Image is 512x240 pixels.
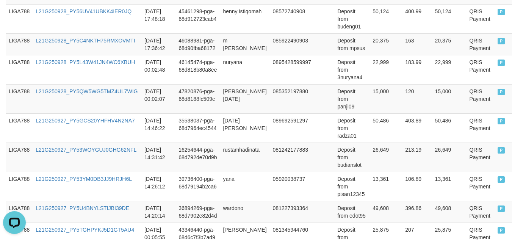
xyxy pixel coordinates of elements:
td: 0895428599997 [270,55,314,84]
td: LIGA788 [6,143,33,172]
td: 47820876-pga-68d8188fc509c [175,84,220,113]
td: 213.19 [402,143,432,172]
td: yana [220,172,269,201]
td: 396.86 [402,201,432,223]
td: QRIS Payment [466,172,494,201]
td: 15,000 [370,84,402,113]
td: LIGA788 [6,4,33,33]
td: Deposit from panji09 [334,84,370,113]
td: 46088981-pga-68d90fba68172 [175,33,220,55]
span: PAID [498,60,505,66]
td: henny istiqomah [220,4,269,33]
td: Deposit from 3nuryana4 [334,55,370,84]
td: QRIS Payment [466,55,494,84]
td: 15,000 [432,84,467,113]
td: 05920038737 [270,172,314,201]
a: L21G250927_PY53YM0DB3JJ9HRJH6L [36,176,132,182]
td: [DATE] 14:31:42 [141,143,175,172]
td: [DATE] 17:48:18 [141,4,175,33]
td: m [PERSON_NAME] [220,33,269,55]
a: L21G250927_PY5GCS20YHFHV4N2NA7 [36,118,135,124]
td: [DATE] 00:02:07 [141,84,175,113]
td: 13,361 [370,172,402,201]
td: 20,375 [370,33,402,55]
td: 081227393364 [270,201,314,223]
a: L21G250927_PY5TGHPYKJ5D1GT5AU4 [36,227,134,233]
a: L21G250928_PY5L43W41JN4WC6XBUH [36,59,135,65]
td: LIGA788 [6,172,33,201]
td: LIGA788 [6,84,33,113]
td: [DATE] 17:36:42 [141,33,175,55]
a: L21G250928_PY5C4NKTH75RMXOVMTI [36,38,135,44]
span: PAID [498,205,505,212]
td: 085352197880 [270,84,314,113]
td: 08572740908 [270,4,314,33]
td: 50,124 [432,4,467,33]
td: Deposit from pisan12345 [334,172,370,201]
td: QRIS Payment [466,33,494,55]
td: 46145474-pga-68d818b80a8ee [175,55,220,84]
span: PAID [498,147,505,154]
td: 081242177883 [270,143,314,172]
td: [PERSON_NAME][DATE] [220,84,269,113]
td: 089692591297 [270,113,314,143]
a: L21G250928_PY56UV41UBKK4IER0JQ [36,8,132,14]
td: QRIS Payment [466,84,494,113]
td: 120 [402,84,432,113]
td: 45461298-pga-68d912723cab4 [175,4,220,33]
td: LIGA788 [6,33,33,55]
td: rustamhadinata [220,143,269,172]
td: Deposit from budianslot [334,143,370,172]
span: PAID [498,38,505,44]
td: Deposit from budeng01 [334,4,370,33]
td: 22,999 [432,55,467,84]
span: PAID [498,227,505,234]
td: 50,124 [370,4,402,33]
td: QRIS Payment [466,4,494,33]
td: 085922490903 [270,33,314,55]
td: LIGA788 [6,55,33,84]
td: 50,486 [370,113,402,143]
td: LIGA788 [6,201,33,223]
td: 20,375 [432,33,467,55]
td: 26,649 [370,143,402,172]
td: 163 [402,33,432,55]
span: PAID [498,89,505,95]
td: [DATE] 14:26:12 [141,172,175,201]
td: QRIS Payment [466,143,494,172]
td: 35538037-pga-68d7964ec4544 [175,113,220,143]
td: Deposit from mpsus [334,33,370,55]
span: PAID [498,9,505,15]
td: 106.89 [402,172,432,201]
td: [DATE] 00:02:48 [141,55,175,84]
td: 36894269-pga-68d7902e82d4d [175,201,220,223]
td: QRIS Payment [466,201,494,223]
td: wardono [220,201,269,223]
a: L21G250927_PY53WOYGUJ0GHG62NFL [36,147,136,153]
td: QRIS Payment [466,113,494,143]
td: LIGA788 [6,113,33,143]
td: 16254644-pga-68d792de70d9b [175,143,220,172]
td: [DATE] 14:20:14 [141,201,175,223]
td: [DATE] 14:46:22 [141,113,175,143]
td: Deposit from radza01 [334,113,370,143]
a: L21G250928_PY5QW5WG5TMZ4UL7WIG [36,88,138,94]
td: nuryana [220,55,269,84]
span: PAID [498,176,505,183]
td: 26,649 [432,143,467,172]
button: Open LiveChat chat widget [3,3,26,26]
td: 49,608 [432,201,467,223]
td: 39736400-pga-68d79194b2ca6 [175,172,220,201]
td: 400.99 [402,4,432,33]
td: 49,608 [370,201,402,223]
a: L21G250927_PY5U4BNYLSTIJBI39DE [36,205,129,211]
td: 50,486 [432,113,467,143]
td: 13,361 [432,172,467,201]
td: 183.99 [402,55,432,84]
td: Deposit from edot95 [334,201,370,223]
td: 22,999 [370,55,402,84]
td: [DATE][PERSON_NAME] [220,113,269,143]
td: 403.89 [402,113,432,143]
span: PAID [498,118,505,124]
